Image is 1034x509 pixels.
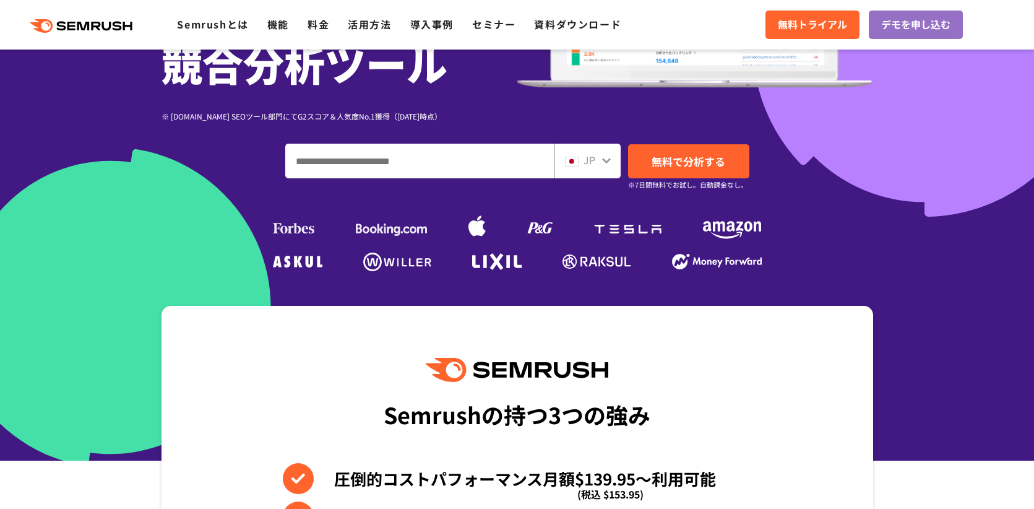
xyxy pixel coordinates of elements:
small: ※7日間無料でお試し。自動課金なし。 [628,179,747,191]
span: JP [584,152,595,167]
span: デモを申し込む [881,17,950,33]
a: 活用方法 [348,17,391,32]
input: ドメイン、キーワードまたはURLを入力してください [286,144,554,178]
a: 無料で分析する [628,144,749,178]
img: Semrush [426,358,608,382]
div: Semrushの持つ3つの強み [384,391,650,437]
a: 資料ダウンロード [534,17,621,32]
a: デモを申し込む [869,11,963,39]
a: 機能 [267,17,289,32]
a: 料金 [308,17,329,32]
span: 無料トライアル [778,17,847,33]
a: セミナー [472,17,515,32]
a: Semrushとは [177,17,248,32]
div: ※ [DOMAIN_NAME] SEOツール部門にてG2スコア＆人気度No.1獲得（[DATE]時点） [162,110,517,122]
span: 無料で分析する [652,154,725,169]
a: 無料トライアル [765,11,860,39]
a: 導入事例 [410,17,454,32]
li: 圧倒的コストパフォーマンス月額$139.95〜利用可能 [283,463,751,494]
